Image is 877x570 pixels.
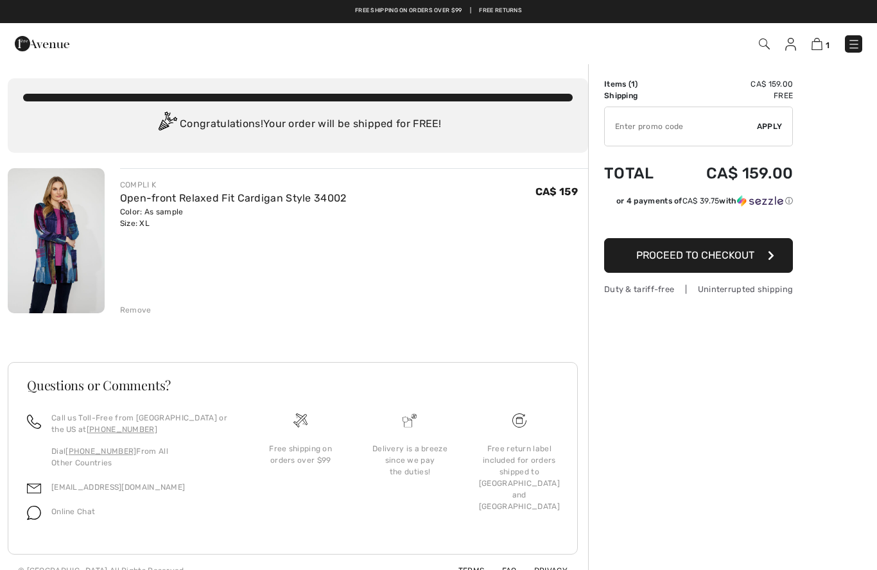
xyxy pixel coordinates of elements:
[120,206,347,229] div: Color: As sample Size: XL
[51,445,230,469] p: Dial From All Other Countries
[65,447,136,456] a: [PHONE_NUMBER]
[51,483,185,492] a: [EMAIL_ADDRESS][DOMAIN_NAME]
[475,443,564,512] div: Free return label included for orders shipped to [GEOGRAPHIC_DATA] and [GEOGRAPHIC_DATA]
[15,31,69,56] img: 1ère Avenue
[604,195,793,211] div: or 4 payments ofCA$ 39.75withSezzle Click to learn more about Sezzle
[673,151,793,195] td: CA$ 159.00
[120,304,152,316] div: Remove
[826,40,829,50] span: 1
[355,6,462,15] a: Free shipping on orders over $99
[27,506,41,520] img: chat
[51,412,230,435] p: Call us Toll-Free from [GEOGRAPHIC_DATA] or the US at
[87,425,157,434] a: [PHONE_NUMBER]
[631,80,635,89] span: 1
[479,6,522,15] a: Free Returns
[812,36,829,51] a: 1
[120,192,347,204] a: Open-front Relaxed Fit Cardigan Style 34002
[23,112,573,137] div: Congratulations! Your order will be shipped for FREE!
[120,179,347,191] div: COMPLI K
[847,38,860,51] img: Menu
[604,151,673,195] td: Total
[673,78,793,90] td: CA$ 159.00
[535,186,578,198] span: CA$ 159
[27,379,559,392] h3: Questions or Comments?
[8,168,105,313] img: Open-front Relaxed Fit Cardigan Style 34002
[604,211,793,234] iframe: PayPal-paypal
[616,195,793,207] div: or 4 payments of with
[470,6,471,15] span: |
[812,38,822,50] img: Shopping Bag
[365,443,454,478] div: Delivery is a breeze since we pay the duties!
[154,112,180,137] img: Congratulation2.svg
[604,238,793,273] button: Proceed to Checkout
[512,413,526,427] img: Free shipping on orders over $99
[27,415,41,429] img: call
[757,121,783,132] span: Apply
[51,507,95,516] span: Online Chat
[27,481,41,496] img: email
[403,413,417,427] img: Delivery is a breeze since we pay the duties!
[604,78,673,90] td: Items ( )
[15,37,69,49] a: 1ère Avenue
[604,283,793,295] div: Duty & tariff-free | Uninterrupted shipping
[682,196,720,205] span: CA$ 39.75
[785,38,796,51] img: My Info
[604,90,673,101] td: Shipping
[256,443,345,466] div: Free shipping on orders over $99
[673,90,793,101] td: Free
[636,249,754,261] span: Proceed to Checkout
[759,39,770,49] img: Search
[605,107,757,146] input: Promo code
[737,195,783,207] img: Sezzle
[293,413,308,427] img: Free shipping on orders over $99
